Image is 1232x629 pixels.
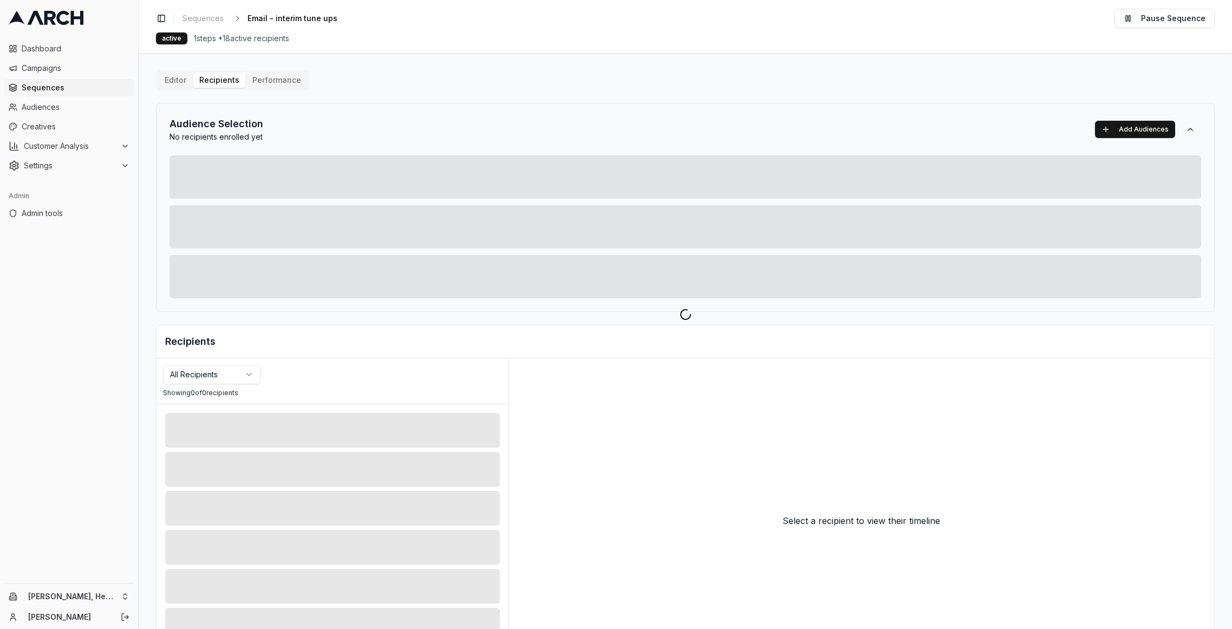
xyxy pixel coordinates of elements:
[4,60,134,77] a: Campaigns
[22,121,129,132] span: Creatives
[4,79,134,96] a: Sequences
[22,102,129,113] span: Audiences
[4,588,134,605] button: [PERSON_NAME], Heating, Cooling and Drains
[4,137,134,155] button: Customer Analysis
[4,40,134,57] a: Dashboard
[24,141,116,152] span: Customer Analysis
[22,43,129,54] span: Dashboard
[28,592,116,601] span: [PERSON_NAME], Heating, Cooling and Drains
[4,99,134,116] a: Audiences
[118,610,133,625] button: Log out
[4,187,134,205] div: Admin
[22,63,129,74] span: Campaigns
[4,205,134,222] a: Admin tools
[4,157,134,174] button: Settings
[4,118,134,135] a: Creatives
[22,208,129,219] span: Admin tools
[24,160,116,171] span: Settings
[28,612,109,623] a: [PERSON_NAME]
[22,82,129,93] span: Sequences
